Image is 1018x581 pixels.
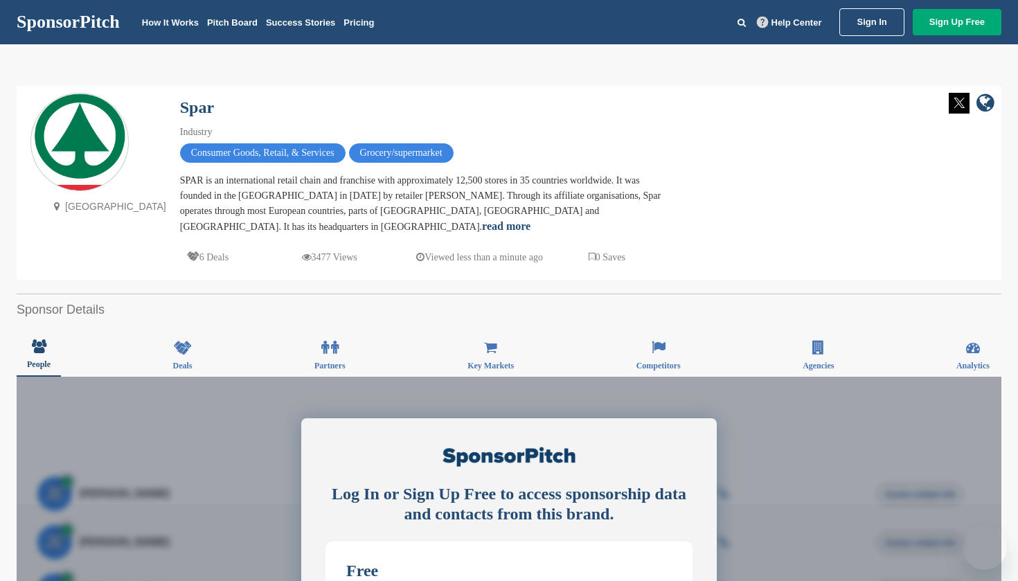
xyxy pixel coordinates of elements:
[302,249,357,266] p: 3477 Views
[325,484,693,524] div: Log In or Sign Up Free to access sponsorship data and contacts from this brand.
[956,361,990,370] span: Analytics
[180,125,665,140] div: Industry
[17,13,120,31] a: SponsorPitch
[349,143,454,163] span: Grocery/supermarket
[207,17,258,28] a: Pitch Board
[346,562,672,579] div: Free
[48,198,166,215] p: [GEOGRAPHIC_DATA]
[142,17,199,28] a: How It Works
[913,9,1001,35] a: Sign Up Free
[803,361,834,370] span: Agencies
[839,8,904,36] a: Sign In
[180,143,346,163] span: Consumer Goods, Retail, & Services
[17,301,1001,319] h2: Sponsor Details
[416,249,543,266] p: Viewed less than a minute ago
[963,526,1007,570] iframe: Button to launch messaging window
[31,93,128,209] img: Sponsorpitch & Spar
[636,361,681,370] span: Competitors
[976,93,994,116] a: company link
[180,98,214,116] a: Spar
[482,220,530,232] a: read more
[754,15,825,30] a: Help Center
[949,93,970,114] img: Twitter white
[180,173,665,235] div: SPAR is an international retail chain and franchise with approximately 12,500 stores in 35 countr...
[266,17,335,28] a: Success Stories
[27,360,51,368] span: People
[589,249,625,266] p: 0 Saves
[187,249,229,266] p: 6 Deals
[314,361,346,370] span: Partners
[173,361,193,370] span: Deals
[343,17,374,28] a: Pricing
[467,361,514,370] span: Key Markets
